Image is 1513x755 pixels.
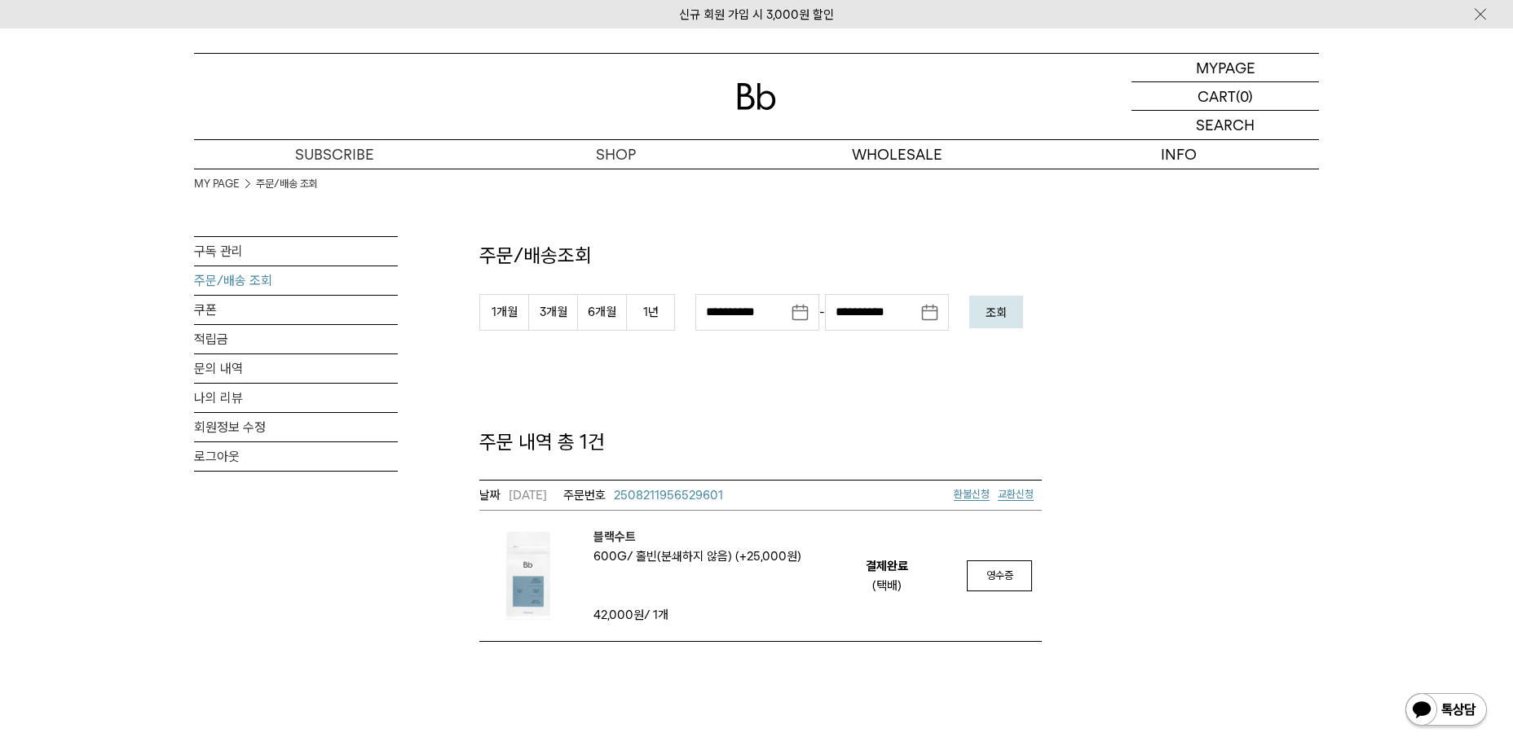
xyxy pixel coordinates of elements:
[593,527,801,546] a: 블랙수트
[194,413,398,441] a: 회원정보 수정
[194,176,240,192] a: MY PAGE
[967,560,1032,591] a: 영수증
[563,485,723,505] a: 2508211956529601
[626,294,675,331] button: 1년
[194,296,398,324] a: 쿠폰
[194,384,398,412] a: 나의 리뷰
[695,294,949,331] div: -
[1198,82,1236,110] p: CART
[1131,82,1319,111] a: CART (0)
[1236,82,1253,110] p: (0)
[194,237,398,266] a: 구독 관리
[969,296,1023,328] button: 조회
[866,556,908,576] em: 결제완료
[256,176,318,192] a: 주문/배송 조회
[593,605,732,625] td: / 1개
[1196,111,1255,139] p: SEARCH
[194,140,475,169] a: SUBSCRIBE
[479,242,1042,270] p: 주문/배송조회
[614,488,723,503] span: 2508211956529601
[479,294,528,331] button: 1개월
[1038,140,1319,169] p: INFO
[737,83,776,110] img: 로고
[194,325,398,353] a: 적립금
[1404,691,1489,731] img: 카카오톡 채널 1:1 채팅 버튼
[479,527,577,625] img: 블랙수트
[986,305,1007,320] em: 조회
[593,549,633,564] span: 600g
[954,488,990,501] a: 환불신청
[954,488,990,500] span: 환불신청
[1196,54,1255,81] p: MYPAGE
[998,488,1034,500] span: 교환신청
[528,294,577,331] button: 3개월
[756,140,1038,169] p: WHOLESALE
[479,428,1042,456] p: 주문 내역 총 1건
[194,442,398,471] a: 로그아웃
[475,140,756,169] a: SHOP
[479,485,547,505] em: [DATE]
[194,266,398,295] a: 주문/배송 조회
[679,7,834,22] a: 신규 회원 가입 시 3,000원 할인
[194,354,398,383] a: 문의 내역
[1131,54,1319,82] a: MYPAGE
[998,488,1034,501] a: 교환신청
[577,294,626,331] button: 6개월
[872,576,902,595] div: (택배)
[986,569,1013,582] span: 영수증
[636,549,801,564] span: 홀빈(분쇄하지 않음) (+25,000원)
[593,608,644,622] strong: 42,000원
